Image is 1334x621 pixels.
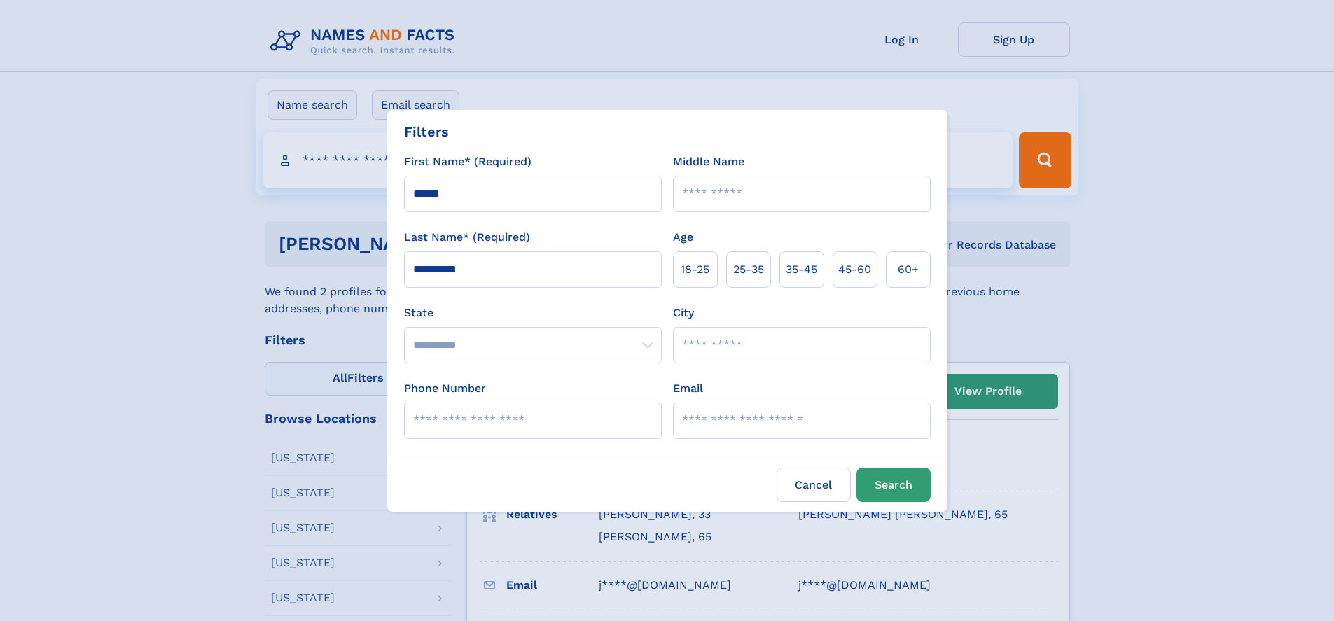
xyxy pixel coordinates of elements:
[856,468,931,502] button: Search
[404,380,486,397] label: Phone Number
[404,305,662,321] label: State
[733,261,764,278] span: 25‑35
[777,468,851,502] label: Cancel
[898,261,919,278] span: 60+
[673,229,693,246] label: Age
[673,380,703,397] label: Email
[838,261,871,278] span: 45‑60
[404,229,530,246] label: Last Name* (Required)
[673,153,744,170] label: Middle Name
[673,305,694,321] label: City
[404,153,531,170] label: First Name* (Required)
[786,261,817,278] span: 35‑45
[404,121,449,142] div: Filters
[681,261,709,278] span: 18‑25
